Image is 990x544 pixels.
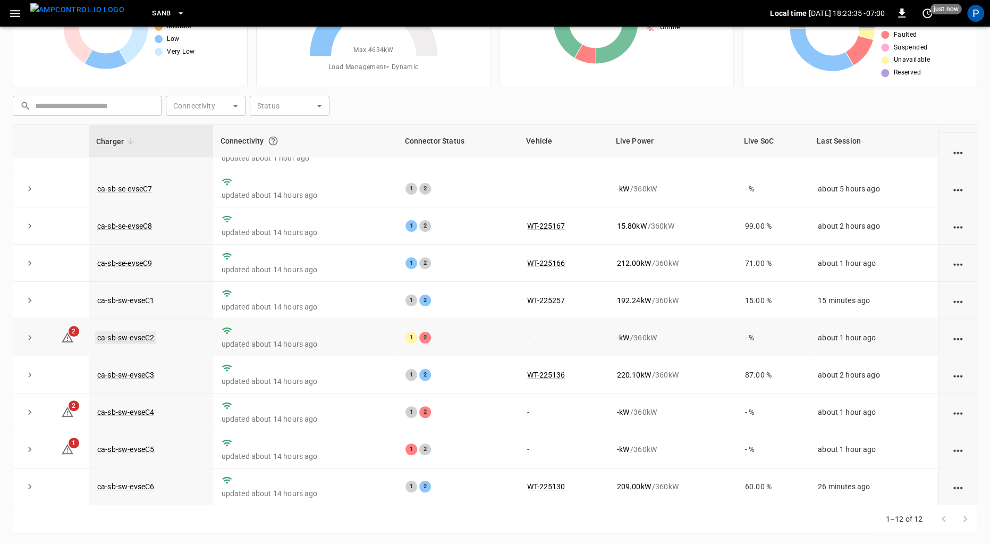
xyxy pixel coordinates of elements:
[405,295,417,306] div: 1
[527,296,565,305] a: WT-225257
[616,221,646,231] p: 15.80 kW
[222,264,389,275] p: updated about 14 hours ago
[419,295,431,306] div: 2
[616,332,629,343] p: - kW
[616,444,629,455] p: - kW
[951,444,964,455] div: action cell options
[22,181,38,197] button: expand row
[519,431,608,468] td: -
[22,479,38,495] button: expand row
[616,332,727,343] div: / 360 kW
[737,170,809,207] td: - %
[405,481,417,492] div: 1
[97,296,154,305] a: ca-sb-sw-evseC1
[886,514,923,524] p: 1–12 of 12
[405,369,417,381] div: 1
[967,5,984,22] div: profile-icon
[951,481,964,492] div: action cell options
[97,259,152,267] a: ca-sb-se-evseC9
[95,331,156,344] a: ca-sb-sw-evseC2
[148,3,189,24] button: SanB
[61,407,74,416] a: 2
[616,370,650,380] p: 220.10 kW
[737,468,809,506] td: 60.00 %
[22,218,38,234] button: expand row
[97,371,154,379] a: ca-sb-sw-evseC3
[616,258,650,269] p: 212.00 kW
[222,451,389,462] p: updated about 14 hours ago
[737,282,809,319] td: 15.00 %
[737,207,809,245] td: 99.00 %
[69,438,79,448] span: 1
[616,258,727,269] div: / 360 kW
[22,367,38,383] button: expand row
[97,445,154,454] a: ca-sb-sw-evseC5
[96,135,138,148] span: Charger
[405,443,417,455] div: 1
[221,131,390,150] div: Connectivity
[616,481,727,492] div: / 360 kW
[405,220,417,232] div: 1
[930,4,962,14] span: just now
[419,406,431,418] div: 2
[951,332,964,343] div: action cell options
[527,482,565,491] a: WT-225130
[809,245,938,282] td: about 1 hour ago
[809,282,938,319] td: 15 minutes ago
[809,8,885,19] p: [DATE] 18:23:35 -07:00
[419,443,431,455] div: 2
[616,183,629,194] p: - kW
[737,356,809,394] td: 87.00 %
[519,394,608,431] td: -
[616,295,650,306] p: 192.24 kW
[616,407,629,417] p: - kW
[809,356,938,394] td: about 2 hours ago
[616,481,650,492] p: 209.00 kW
[809,207,938,245] td: about 2 hours ago
[519,319,608,356] td: -
[659,22,680,33] span: Offline
[737,394,809,431] td: - %
[737,431,809,468] td: - %
[419,220,431,232] div: 2
[527,259,565,267] a: WT-225166
[30,3,124,16] img: ampcontrol.io logo
[97,408,154,416] a: ca-sb-sw-evseC4
[608,125,736,157] th: Live Power
[405,257,417,269] div: 1
[951,258,964,269] div: action cell options
[893,43,927,53] span: Suspended
[737,245,809,282] td: 71.00 %
[893,68,920,78] span: Reserved
[951,407,964,417] div: action cell options
[809,394,938,431] td: about 1 hour ago
[167,34,179,45] span: Low
[167,47,194,57] span: Very Low
[22,441,38,457] button: expand row
[616,444,727,455] div: / 360 kW
[405,332,417,344] div: 1
[264,131,283,150] button: Connection between the charger and our software.
[22,255,38,271] button: expand row
[397,125,519,157] th: Connector Status
[22,330,38,346] button: expand row
[222,376,389,387] p: updated about 14 hours ago
[809,170,938,207] td: about 5 hours ago
[770,8,807,19] p: Local time
[222,302,389,312] p: updated about 14 hours ago
[328,62,419,73] span: Load Management = Dynamic
[616,295,727,306] div: / 360 kW
[22,404,38,420] button: expand row
[809,125,938,157] th: Last Session
[951,295,964,306] div: action cell options
[527,371,565,379] a: WT-225136
[893,55,929,65] span: Unavailable
[809,431,938,468] td: about 1 hour ago
[222,414,389,424] p: updated about 14 hours ago
[616,407,727,417] div: / 360 kW
[222,227,389,238] p: updated about 14 hours ago
[97,482,154,491] a: ca-sb-sw-evseC6
[809,319,938,356] td: about 1 hour ago
[527,222,565,230] a: WT-225167
[616,370,727,380] div: / 360 kW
